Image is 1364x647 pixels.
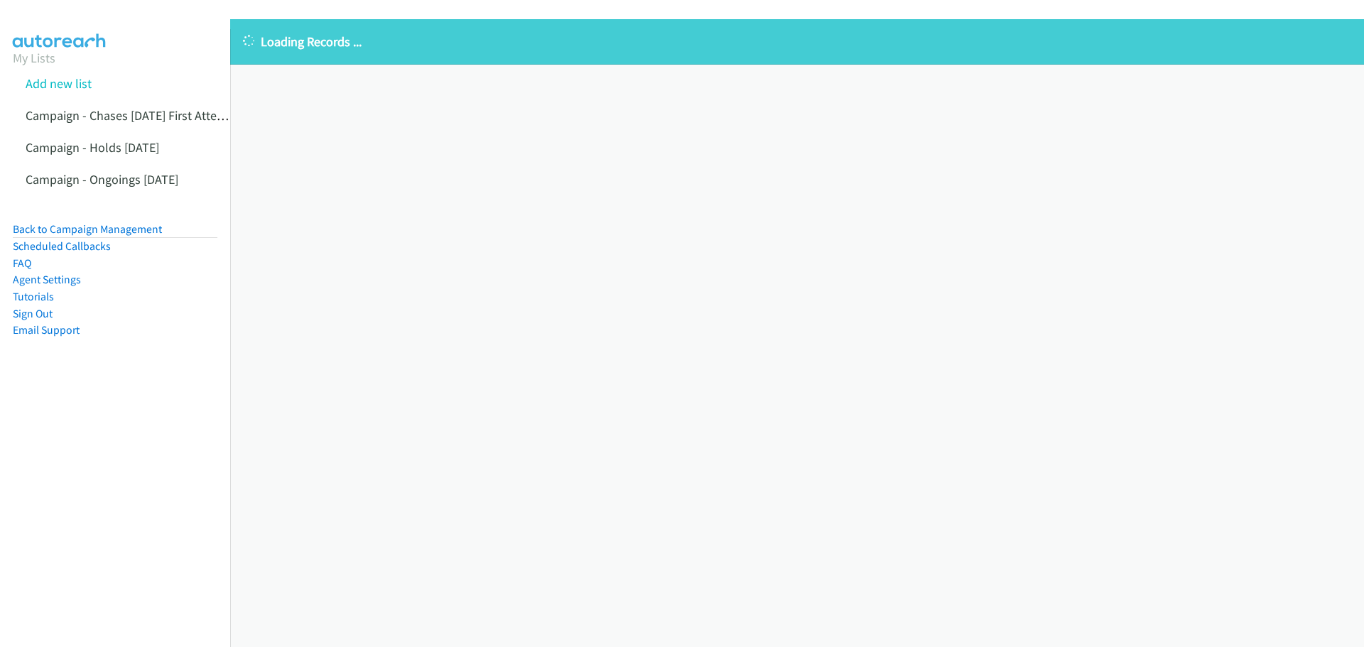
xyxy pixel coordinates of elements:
a: Email Support [13,323,80,337]
a: Campaign - Ongoings [DATE] [26,171,178,187]
a: Campaign - Holds [DATE] [26,139,159,156]
a: Sign Out [13,307,53,320]
p: Loading Records ... [243,32,1351,51]
a: Add new list [26,75,92,92]
a: FAQ [13,256,31,270]
a: Scheduled Callbacks [13,239,111,253]
a: Agent Settings [13,273,81,286]
a: Tutorials [13,290,54,303]
a: Back to Campaign Management [13,222,162,236]
a: Campaign - Chases [DATE] First Attempts [26,107,244,124]
a: My Lists [13,50,55,66]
